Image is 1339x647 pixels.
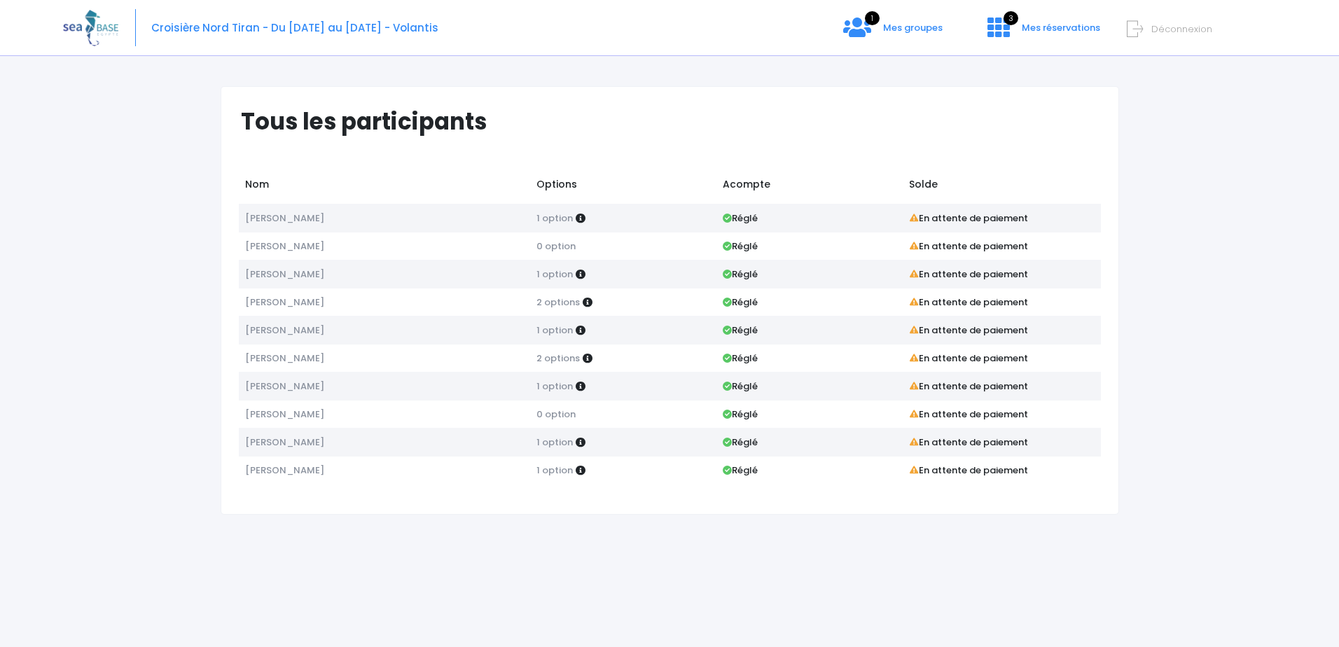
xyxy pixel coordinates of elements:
[536,464,573,477] span: 1 option
[536,295,580,309] span: 2 options
[536,408,576,421] span: 0 option
[909,464,1028,477] strong: En attente de paiement
[723,295,758,309] strong: Réglé
[723,464,758,477] strong: Réglé
[1022,21,1100,34] span: Mes réservations
[245,464,324,477] span: [PERSON_NAME]
[723,408,758,421] strong: Réglé
[245,436,324,449] span: [PERSON_NAME]
[723,352,758,365] strong: Réglé
[909,295,1028,309] strong: En attente de paiement
[723,267,758,281] strong: Réglé
[245,408,324,421] span: [PERSON_NAME]
[716,170,903,204] td: Acompte
[1004,11,1018,25] span: 3
[909,380,1028,393] strong: En attente de paiement
[976,26,1109,39] a: 3 Mes réservations
[245,239,324,253] span: [PERSON_NAME]
[245,323,324,337] span: [PERSON_NAME]
[909,436,1028,449] strong: En attente de paiement
[723,436,758,449] strong: Réglé
[723,211,758,225] strong: Réglé
[723,380,758,393] strong: Réglé
[239,170,530,204] td: Nom
[723,239,758,253] strong: Réglé
[536,323,573,337] span: 1 option
[245,211,324,225] span: [PERSON_NAME]
[151,20,438,35] span: Croisière Nord Tiran - Du [DATE] au [DATE] - Volantis
[245,267,324,281] span: [PERSON_NAME]
[832,26,954,39] a: 1 Mes groupes
[909,352,1028,365] strong: En attente de paiement
[536,436,573,449] span: 1 option
[723,323,758,337] strong: Réglé
[245,380,324,393] span: [PERSON_NAME]
[529,170,716,204] td: Options
[883,21,943,34] span: Mes groupes
[909,267,1028,281] strong: En attente de paiement
[536,211,573,225] span: 1 option
[865,11,880,25] span: 1
[909,323,1028,337] strong: En attente de paiement
[1151,22,1212,36] span: Déconnexion
[903,170,1101,204] td: Solde
[245,295,324,309] span: [PERSON_NAME]
[909,408,1028,421] strong: En attente de paiement
[241,108,1111,135] h1: Tous les participants
[536,352,580,365] span: 2 options
[909,239,1028,253] strong: En attente de paiement
[536,239,576,253] span: 0 option
[536,267,573,281] span: 1 option
[536,380,573,393] span: 1 option
[245,352,324,365] span: [PERSON_NAME]
[909,211,1028,225] strong: En attente de paiement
